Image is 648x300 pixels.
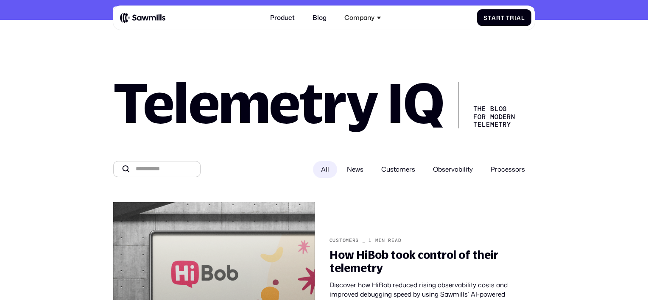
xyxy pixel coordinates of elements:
span: Customers [381,165,415,174]
span: a [492,14,496,21]
div: Customers [330,238,359,244]
span: S [483,14,488,21]
div: min read [375,238,402,244]
span: All [321,165,329,174]
span: a [517,14,521,21]
span: l [521,14,525,21]
div: _ [362,238,366,244]
span: Processors [491,165,525,174]
h1: Telemetry IQ [113,77,444,128]
div: How HiBob took control of their telemetry [330,248,535,275]
span: i [514,14,517,21]
span: Observability [433,165,473,174]
span: r [496,14,501,21]
form: All [113,161,534,178]
a: Blog [308,9,332,26]
span: News [347,165,363,174]
span: r [510,14,514,21]
span: T [506,14,510,21]
div: 1 [369,238,372,244]
div: Company [344,14,374,21]
div: The Blog for Modern telemetry [458,82,523,128]
a: StartTrial [477,9,531,26]
span: t [488,14,492,21]
span: t [501,14,505,21]
a: Product [265,9,300,26]
div: Company [340,9,386,26]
